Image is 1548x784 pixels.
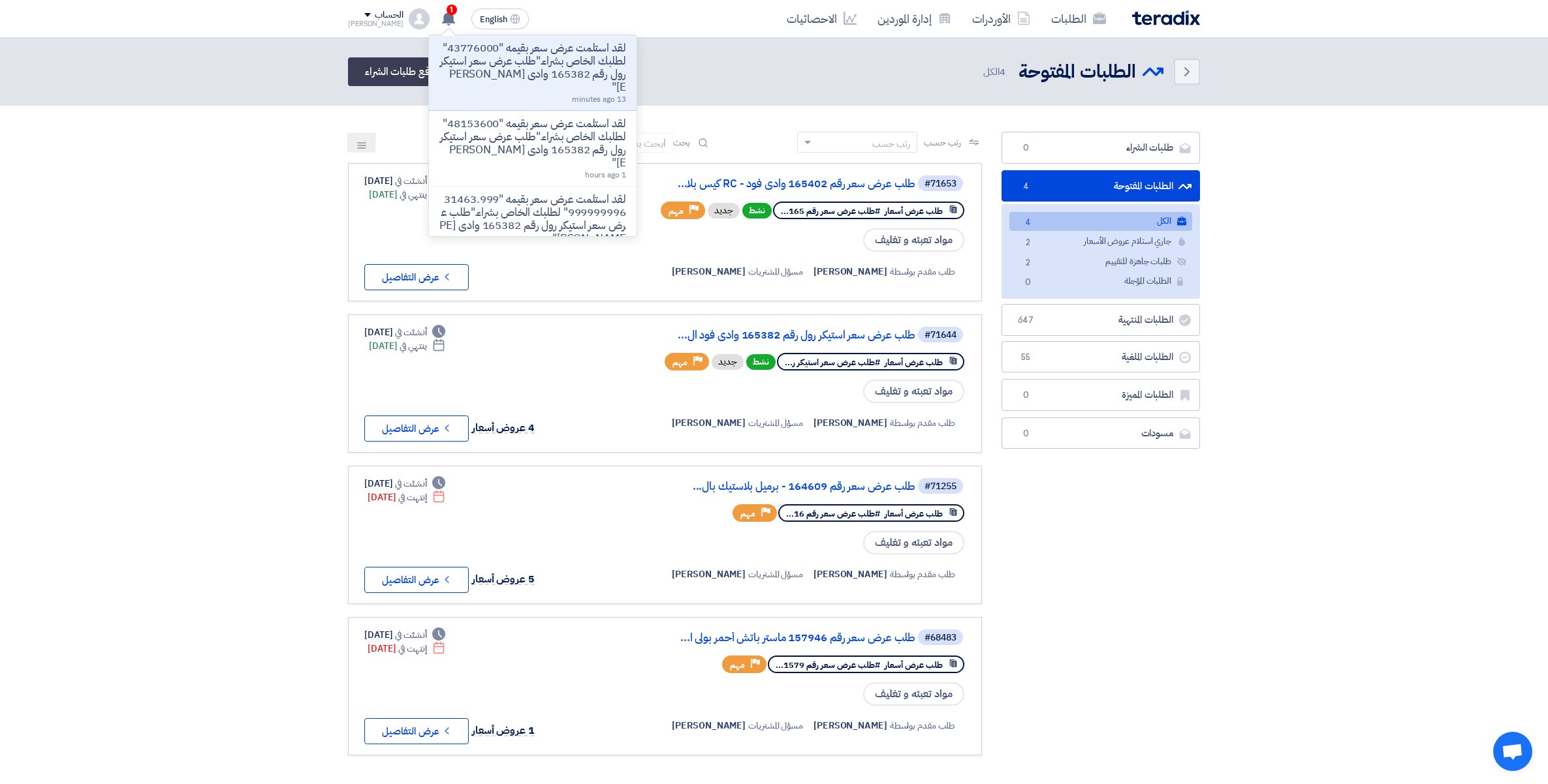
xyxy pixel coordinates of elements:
span: أنشئت في [395,174,426,188]
span: [PERSON_NAME] [672,567,746,581]
span: مواد تعبئه و تغليف [863,531,964,554]
button: عرض التفاصيل [364,415,469,442]
span: مواد تعبئه و تغليف [863,228,964,252]
span: أنشئت في [395,628,426,642]
span: #طلب عرض سعر رقم 1579... [776,659,880,671]
span: #طلب عرض سعر رقم 165... [781,205,880,217]
a: الطلبات المؤجلة [1009,272,1192,291]
a: الطلبات المنتهية647 [1002,304,1200,336]
a: الطلبات الملغية55 [1002,341,1200,373]
span: مهم [669,205,684,217]
span: مسؤل المشتريات [748,416,803,430]
span: 0 [1018,389,1034,402]
span: 4 [1020,216,1035,230]
div: #71653 [924,179,956,188]
div: [DATE] [364,325,445,339]
span: الكل [983,65,1008,80]
button: English [471,8,529,29]
span: [PERSON_NAME] [813,265,887,279]
span: بحث [673,136,690,149]
span: مهم [672,356,687,369]
span: مسؤل المشتريات [748,719,803,732]
a: أرفع طلبات الشراء [348,57,451,86]
p: لقد استلمت عرض سعر بقيمه "43776000" لطلبك الخاص بشراء."طلب عرض سعر استيكر رول رقم 165382 وادى [PE... [439,42,626,94]
span: 0 [1020,276,1035,290]
span: طلب عرض أسعار [885,507,943,520]
span: [PERSON_NAME] [672,719,746,732]
a: طلب عرض سعر رقم 165402 وادى فود - RC كيس بلا... [654,178,915,190]
span: مواد تعبئه و تغليف [863,380,964,403]
span: 2 [1020,236,1035,250]
a: طلبات جاهزة للتقييم [1009,252,1192,271]
span: [PERSON_NAME] [813,567,887,581]
a: طلبات الشراء0 [1002,132,1200,164]
div: [DATE] [369,339,445,353]
span: نشط [742,203,772,219]
p: لقد استلمت عرض سعر بقيمه "48153600" لطلبك الخاص بشراء."طلب عرض سعر استيكر رول رقم 165382 وادى [PE... [439,117,626,170]
span: أنشئت في [395,477,426,490]
span: مسؤل المشتريات [748,567,803,581]
span: إنتهت في [398,490,426,504]
div: #71255 [924,482,956,491]
div: [DATE] [364,477,445,490]
span: 2 [1020,256,1035,270]
a: طلب عرض سعر رقم 164609 - برميل بلاستيك بال... [654,481,915,492]
div: جديد [708,203,740,219]
span: طلب عرض أسعار [885,205,943,217]
span: 13 minutes ago [572,93,626,105]
div: [DATE] [369,188,445,202]
span: مهم [740,507,755,520]
span: 0 [1018,427,1034,440]
span: [PERSON_NAME] [672,265,746,279]
img: Teradix logo [1132,10,1200,25]
div: رتب حسب [872,137,910,151]
div: جديد [712,354,744,370]
span: طلب عرض أسعار [885,659,943,671]
a: طلب عرض سعر رقم 157946 ماستر باتش أحمر بولى ا... [654,632,915,644]
a: إدارة الموردين [867,3,962,34]
a: الطلبات المفتوحة4 [1002,170,1200,202]
span: [PERSON_NAME] [813,719,887,732]
div: [DATE] [364,628,445,642]
span: 55 [1018,351,1034,364]
span: طلب مقدم بواسطة [890,567,956,581]
a: جاري استلام عروض الأسعار [1009,232,1192,251]
span: 4 [1000,65,1005,79]
div: [DATE] [368,490,445,504]
span: مهم [730,659,745,671]
div: [DATE] [364,174,445,188]
p: لقد استلمت عرض سعر بقيمه "31463.999999999996" لطلبك الخاص بشراء."طلب عرض سعر استيكر رول رقم 16538... [439,193,626,245]
h2: الطلبات المفتوحة [1019,59,1136,85]
div: Open chat [1493,732,1532,771]
span: ينتهي في [400,188,426,202]
a: مسودات0 [1002,417,1200,449]
span: [PERSON_NAME] [672,416,746,430]
a: الطلبات المميزة0 [1002,379,1200,411]
span: أنشئت في [395,325,426,339]
button: عرض التفاصيل [364,718,469,744]
span: طلب مقدم بواسطة [890,719,956,732]
span: طلب مقدم بواسطة [890,265,956,279]
span: طلب مقدم بواسطة [890,416,956,430]
span: 5 عروض أسعار [472,571,535,587]
span: ينتهي في [400,339,426,353]
span: #طلب عرض سعر رقم 16... [786,507,880,520]
div: #68483 [924,633,956,642]
span: 1 عروض أسعار [472,723,535,738]
span: 647 [1018,314,1034,327]
span: #طلب عرض سعر استيكر ر... [785,356,880,369]
span: 0 [1018,142,1034,155]
span: طلب عرض أسعار [885,356,943,369]
button: عرض التفاصيل [364,567,469,593]
button: عرض التفاصيل [364,264,469,290]
span: 1 [447,5,457,15]
a: الطلبات [1041,3,1116,34]
span: نشط [746,354,776,370]
span: 4 [1018,180,1034,193]
div: [DATE] [368,642,445,656]
a: الأوردرات [962,3,1041,34]
span: 1 hours ago [585,169,626,181]
img: profile_test.png [409,8,430,29]
span: English [480,15,507,24]
a: طلب عرض سعر استيكر رول رقم 165382 وادى فود ال... [654,329,915,341]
